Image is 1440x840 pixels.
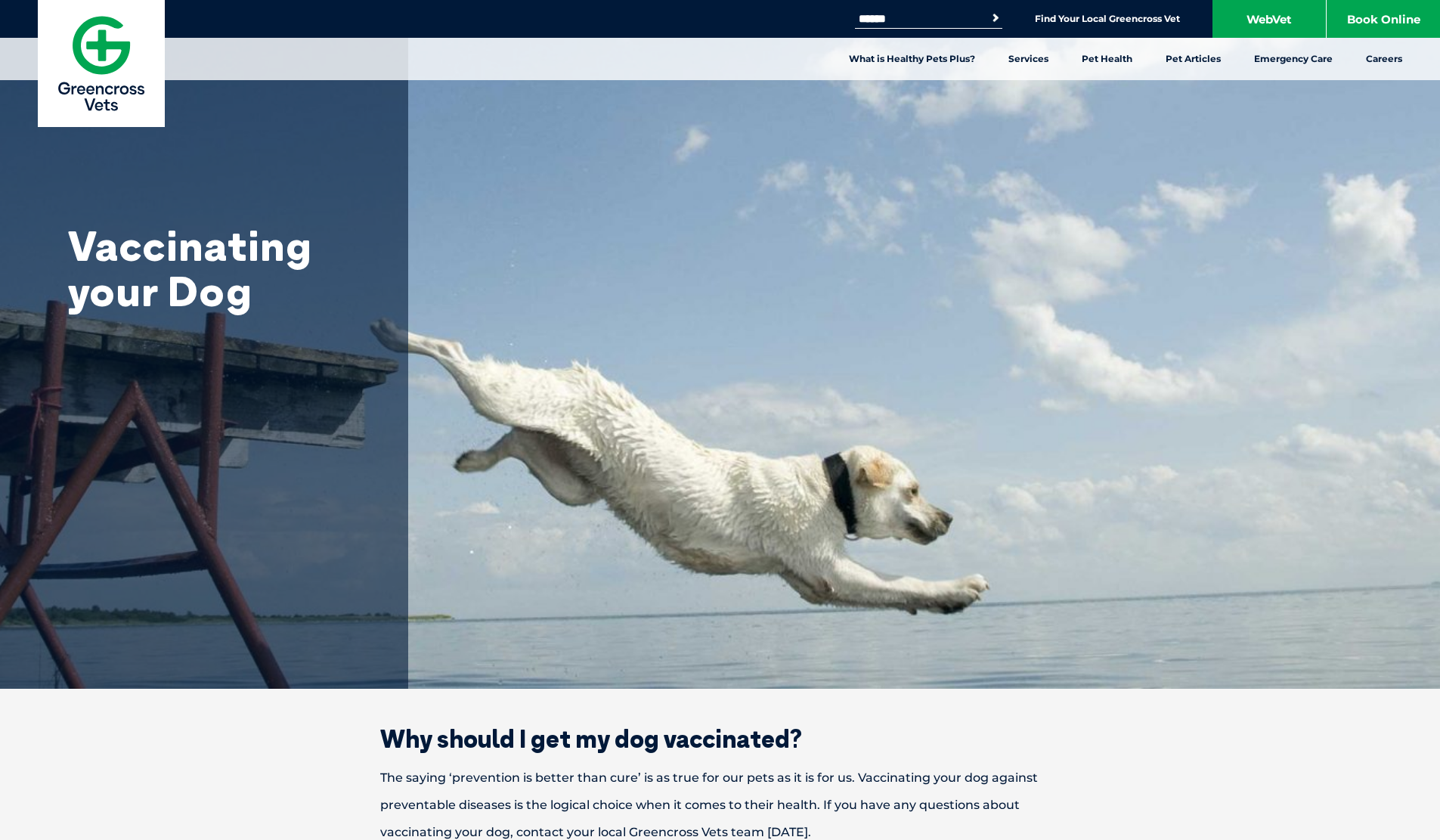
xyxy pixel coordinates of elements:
[1349,38,1419,80] a: Careers
[1237,38,1349,80] a: Emergency Care
[68,223,370,314] h1: Vaccinating your Dog
[1065,38,1149,80] a: Pet Health
[327,727,1113,751] h2: Why should I get my dog vaccinated?
[1035,13,1180,25] a: Find Your Local Greencross Vet
[832,38,992,80] a: What is Healthy Pets Plus?
[1149,38,1237,80] a: Pet Articles
[988,11,1003,26] button: Search
[992,38,1065,80] a: Services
